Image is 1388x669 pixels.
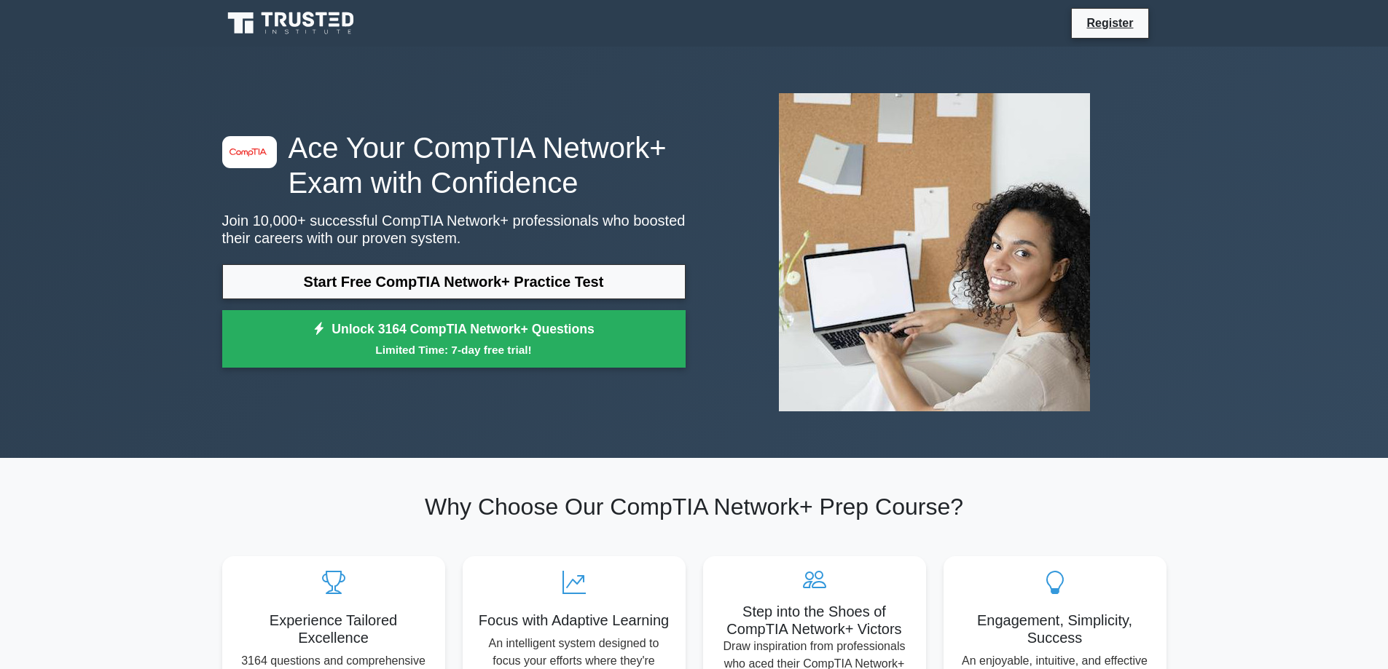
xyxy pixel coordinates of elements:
h5: Step into the Shoes of CompTIA Network+ Victors [715,603,914,638]
p: Join 10,000+ successful CompTIA Network+ professionals who boosted their careers with our proven ... [222,212,686,247]
h5: Focus with Adaptive Learning [474,611,674,629]
h5: Experience Tailored Excellence [234,611,434,646]
a: Start Free CompTIA Network+ Practice Test [222,264,686,299]
h5: Engagement, Simplicity, Success [955,611,1155,646]
small: Limited Time: 7-day free trial! [240,341,667,358]
a: Register [1078,14,1142,32]
h2: Why Choose Our CompTIA Network+ Prep Course? [222,493,1167,520]
h1: Ace Your CompTIA Network+ Exam with Confidence [222,130,686,200]
a: Unlock 3164 CompTIA Network+ QuestionsLimited Time: 7-day free trial! [222,310,686,368]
